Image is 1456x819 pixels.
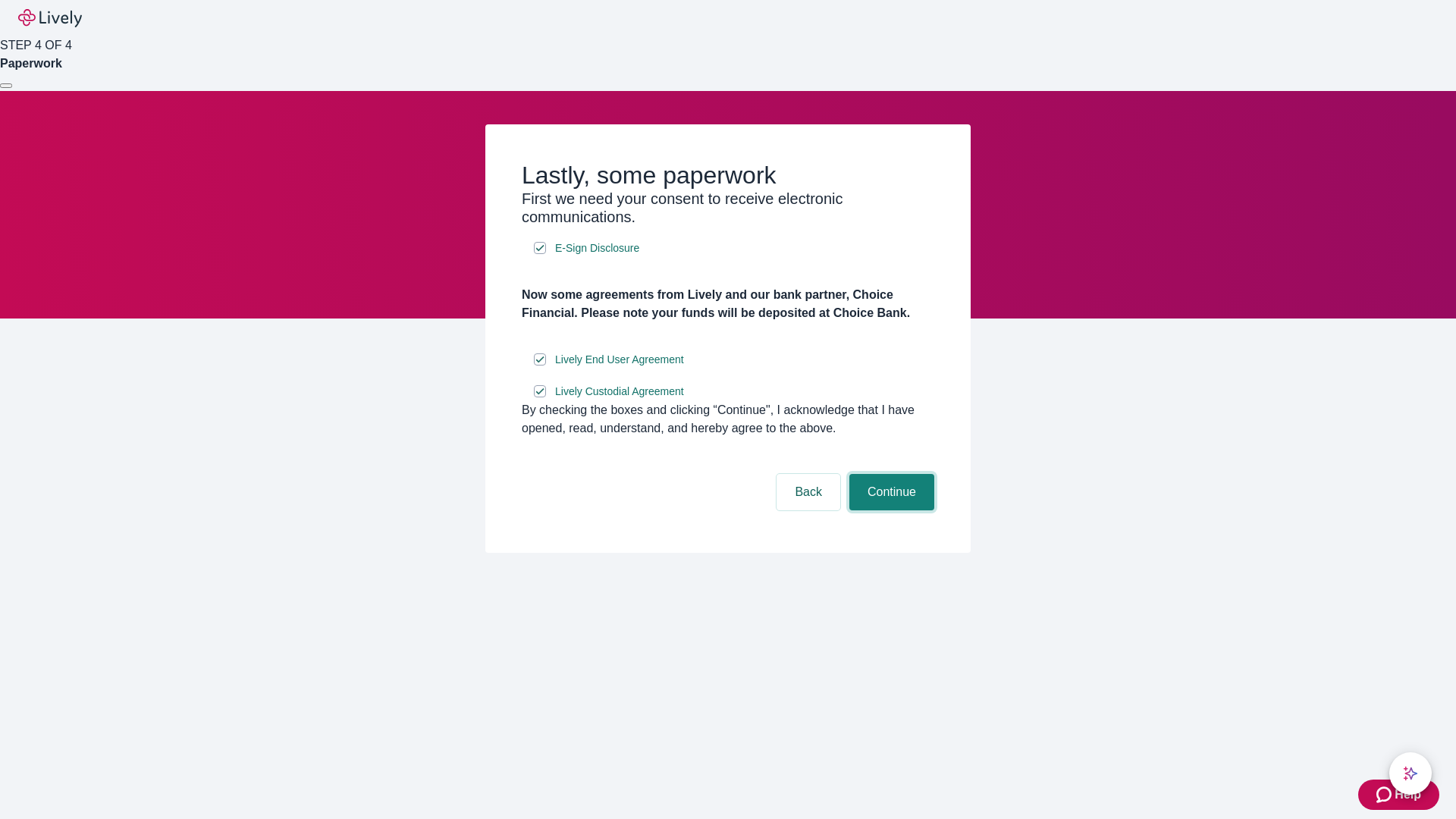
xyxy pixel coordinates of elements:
[1395,786,1421,804] span: Help
[552,239,642,258] a: e-sign disclosure document
[18,9,82,27] img: Lively
[849,474,934,510] button: Continue
[1358,780,1439,810] button: Zendesk support iconHelp
[522,190,934,226] h3: First we need your consent to receive electronic communications.
[555,240,639,256] span: E-Sign Disclosure
[522,161,934,190] h2: Lastly, some paperwork
[555,352,684,368] span: Lively End User Agreement
[1389,752,1432,795] button: chat
[777,474,840,510] button: Back
[555,384,684,400] span: Lively Custodial Agreement
[552,382,687,401] a: e-sign disclosure document
[522,286,934,322] h4: Now some agreements from Lively and our bank partner, Choice Financial. Please note your funds wi...
[1376,786,1395,804] svg: Zendesk support icon
[522,401,934,438] div: By checking the boxes and clicking “Continue", I acknowledge that I have opened, read, understand...
[552,350,687,369] a: e-sign disclosure document
[1403,766,1418,781] svg: Lively AI Assistant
